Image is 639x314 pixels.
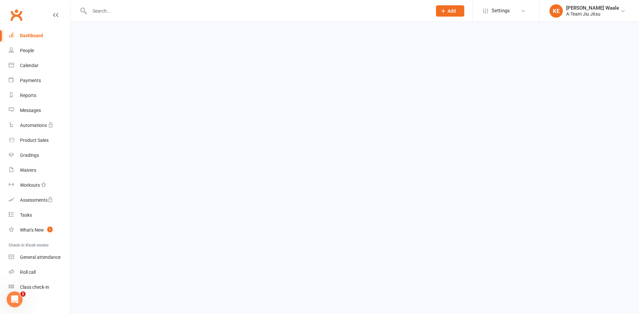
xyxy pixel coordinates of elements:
[20,153,39,158] div: Gradings
[20,108,41,113] div: Messages
[9,103,70,118] a: Messages
[9,88,70,103] a: Reports
[20,167,36,173] div: Waivers
[9,148,70,163] a: Gradings
[9,43,70,58] a: People
[8,7,25,23] a: Clubworx
[20,212,32,218] div: Tasks
[9,208,70,223] a: Tasks
[20,182,40,188] div: Workouts
[20,255,61,260] div: General attendance
[20,33,43,38] div: Dashboard
[20,269,36,275] div: Roll call
[20,197,53,203] div: Assessments
[9,280,70,295] a: Class kiosk mode
[20,93,36,98] div: Reports
[88,6,427,16] input: Search...
[20,291,26,297] span: 1
[20,78,41,83] div: Payments
[566,11,619,17] div: A-Team Jiu Jitsu
[492,3,510,18] span: Settings
[20,63,39,68] div: Calendar
[20,138,49,143] div: Product Sales
[566,5,619,11] div: [PERSON_NAME] Waale
[20,123,47,128] div: Automations
[9,163,70,178] a: Waivers
[9,250,70,265] a: General attendance kiosk mode
[549,4,563,18] div: KE
[47,227,53,232] span: 1
[20,284,49,290] div: Class check-in
[9,178,70,193] a: Workouts
[448,8,456,14] span: Add
[7,291,23,307] iframe: Intercom live chat
[9,133,70,148] a: Product Sales
[9,118,70,133] a: Automations
[9,58,70,73] a: Calendar
[9,223,70,238] a: What's New1
[20,227,44,233] div: What's New
[9,193,70,208] a: Assessments
[20,48,34,53] div: People
[436,5,464,17] button: Add
[9,265,70,280] a: Roll call
[9,73,70,88] a: Payments
[9,28,70,43] a: Dashboard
